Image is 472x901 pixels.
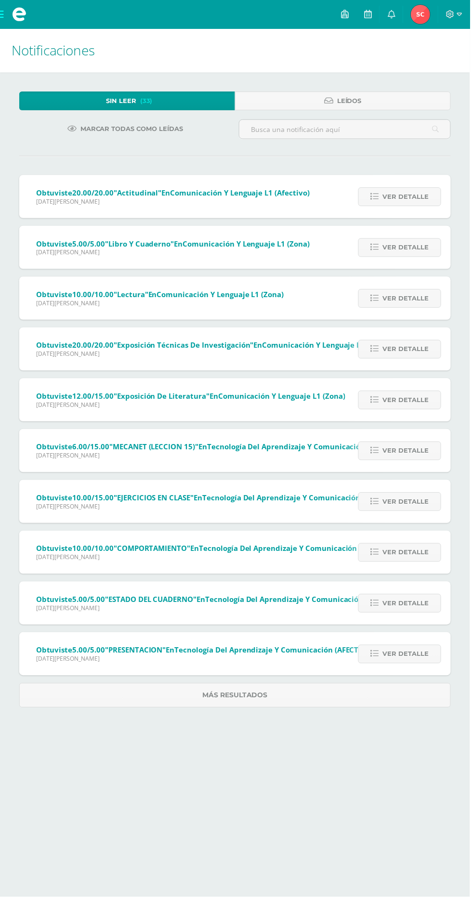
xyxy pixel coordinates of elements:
[384,342,431,360] span: Ver detalle
[73,240,105,249] span: 5.00/5.00
[36,444,394,454] span: Obtuviste en
[114,546,191,556] span: "COMPORTAMIENTO"
[73,597,105,607] span: 5.00/5.00
[36,291,285,300] span: Obtuviste en
[208,444,394,454] span: Tecnología del Aprendizaje y Comunicación (ZONA)
[73,546,114,556] span: 10.00/10.00
[73,393,114,403] span: 12.00/15.00
[36,249,311,258] span: [DATE][PERSON_NAME]
[12,41,95,60] span: Notificaciones
[206,597,406,607] span: Tecnología del Aprendizaje y Comunicación (AFECTIVO)
[73,189,114,198] span: 20.00/20.00
[114,189,162,198] span: "Actitudinal"
[73,291,114,300] span: 10.00/10.00
[384,240,431,258] span: Ver detalle
[263,342,391,352] span: Comunicación y Lenguaje L1 (Zona)
[36,505,390,513] span: [DATE][PERSON_NAME]
[36,658,376,666] span: [DATE][PERSON_NAME]
[36,454,394,462] span: [DATE][PERSON_NAME]
[36,403,347,411] span: [DATE][PERSON_NAME]
[36,597,406,607] span: Obtuviste en
[56,120,196,139] a: Marcar todas como leídas
[384,495,431,513] span: Ver detalle
[384,444,431,462] span: Ver detalle
[73,495,114,505] span: 10.00/15.00
[184,240,311,249] span: Comunicación y Lenguaje L1 (Zona)
[36,393,347,403] span: Obtuviste en
[384,648,431,666] span: Ver detalle
[384,189,431,207] span: Ver detalle
[384,546,431,564] span: Ver detalle
[384,393,431,411] span: Ver detalle
[219,393,347,403] span: Comunicación y Lenguaje L1 (Zona)
[19,92,236,111] a: Sin leer(33)
[339,92,363,110] span: Leídos
[36,300,285,309] span: [DATE][PERSON_NAME]
[384,291,431,309] span: Ver detalle
[203,495,390,505] span: Tecnología del Aprendizaje y Comunicación (ZONA)
[240,120,452,139] input: Busca una notificación aquí
[73,648,105,658] span: 5.00/5.00
[413,5,432,24] img: f25239f7c825e180454038984e453cce.png
[171,189,311,198] span: Comunicación y Lenguaje L1 (afectivo)
[384,597,431,615] span: Ver detalle
[36,607,406,615] span: [DATE][PERSON_NAME]
[105,240,175,249] span: "Libro y cuaderno"
[114,393,210,403] span: "Exposición de literatura"
[200,546,400,556] span: Tecnología del Aprendizaje y Comunicación (AFECTIVO)
[141,92,153,110] span: (33)
[105,648,167,658] span: "PRESENTACION"
[36,556,400,564] span: [DATE][PERSON_NAME]
[81,120,184,138] span: Marcar todas como leídas
[19,686,453,711] a: Más resultados
[73,444,110,454] span: 6.00/15.00
[73,342,114,352] span: 20.00/20.00
[110,444,199,454] span: "MECANET (LECCION 15)"
[36,546,400,556] span: Obtuviste en
[36,189,311,198] span: Obtuviste en
[114,342,255,352] span: "Exposición técnicas de investigación"
[36,240,311,249] span: Obtuviste en
[36,648,376,658] span: Obtuviste en
[105,597,197,607] span: "ESTADO DEL CUADERNO"
[36,495,390,505] span: Obtuviste en
[157,291,285,300] span: Comunicación y Lenguaje L1 (Zona)
[114,495,195,505] span: "EJERCICIOS EN CLASE"
[175,648,376,658] span: Tecnología del Aprendizaje y Comunicación (AFECTIVO)
[236,92,453,111] a: Leídos
[36,342,391,352] span: Obtuviste en
[106,92,137,110] span: Sin leer
[114,291,149,300] span: "Lectura"
[36,198,311,207] span: [DATE][PERSON_NAME]
[36,352,391,360] span: [DATE][PERSON_NAME]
